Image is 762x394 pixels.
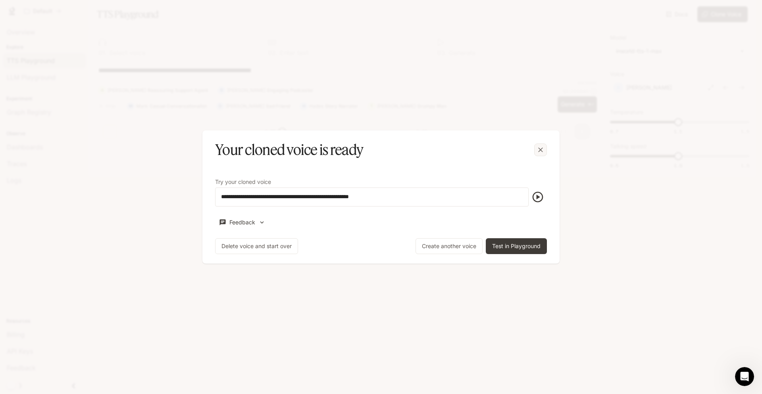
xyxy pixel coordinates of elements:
p: Try your cloned voice [215,179,271,185]
button: Test in Playground [486,238,547,254]
iframe: Intercom live chat [735,367,754,386]
button: Feedback [215,216,269,229]
button: Create another voice [416,238,483,254]
h5: Your cloned voice is ready [215,140,363,160]
button: Delete voice and start over [215,238,298,254]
